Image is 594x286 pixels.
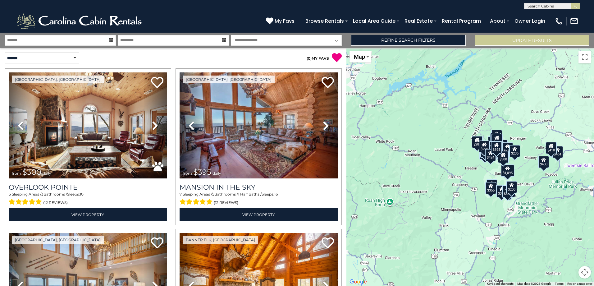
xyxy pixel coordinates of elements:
span: 3 [41,192,43,196]
img: thumbnail_163477009.jpeg [9,72,167,178]
a: [GEOGRAPHIC_DATA], [GEOGRAPHIC_DATA] [12,236,104,244]
span: My Favs [275,17,295,25]
a: Owner Login [511,16,548,26]
a: Rental Program [439,16,484,26]
div: $410 [546,142,557,154]
img: Google [348,278,368,286]
div: $285 [471,136,482,148]
div: Sleeping Areas / Bathrooms / Sleeps: [9,191,167,206]
span: 5 [212,192,214,196]
span: 0 [308,56,310,61]
div: $355 [485,182,496,194]
div: Sleeping Areas / Bathrooms / Sleeps: [180,191,338,206]
span: (12 reviews) [43,199,68,207]
button: Keyboard shortcuts [487,282,514,286]
button: Map camera controls [578,266,591,279]
div: $1,095 [501,164,514,177]
span: $395 [193,168,211,177]
span: from [12,171,21,176]
a: Mansion In The Sky [180,183,338,191]
span: 10 [80,192,84,196]
img: phone-regular-white.png [555,17,563,25]
a: Add to favorites [322,237,334,250]
div: $375 [496,185,507,197]
a: Report a map error [567,282,592,285]
div: $395 [491,141,502,154]
a: My Favs [266,17,296,25]
span: (12 reviews) [214,199,238,207]
a: View Property [180,208,338,221]
a: Banner Elk, [GEOGRAPHIC_DATA] [183,236,258,244]
span: daily [212,171,221,176]
span: $300 [22,168,41,177]
a: Local Area Guide [350,16,399,26]
a: Add to favorites [151,76,163,90]
a: (0)MY FAVS [307,56,329,61]
a: Refine Search Filters [351,35,465,46]
div: $235 [509,145,520,157]
div: $390 [491,134,503,146]
button: Change map style [350,51,371,62]
span: Map [354,53,365,60]
span: 7 [180,192,182,196]
div: $225 [486,179,497,192]
span: 5 [9,192,11,196]
div: $290 [479,141,490,153]
button: Toggle fullscreen view [578,51,591,63]
a: Add to favorites [151,237,163,250]
a: Open this area in Google Maps (opens a new window) [348,278,368,286]
a: About [487,16,509,26]
div: $424 [485,149,496,161]
span: daily [43,171,51,176]
img: White-1-2.png [16,12,144,30]
a: Add to favorites [322,76,334,90]
img: mail-regular-white.png [570,17,578,25]
div: $310 [490,133,501,145]
div: $325 [491,130,502,142]
a: [GEOGRAPHIC_DATA], [GEOGRAPHIC_DATA] [12,76,104,83]
div: $451 [552,146,563,158]
div: $200 [506,181,517,193]
div: $400 [538,156,549,168]
a: Terms [555,282,564,285]
div: $300 [497,151,509,163]
div: $430 [502,142,513,155]
span: Map data ©2025 Google [517,282,551,285]
a: Overlook Pointe [9,183,167,191]
button: Update Results [475,35,589,46]
div: $650 [479,147,490,160]
a: [GEOGRAPHIC_DATA], [GEOGRAPHIC_DATA] [183,76,275,83]
span: 1 Half Baths / [238,192,262,196]
img: thumbnail_163263808.jpeg [180,72,338,178]
span: 16 [274,192,278,196]
div: $350 [502,185,513,198]
a: Browse Rentals [302,16,347,26]
span: from [183,171,192,176]
a: Real Estate [401,16,436,26]
a: View Property [9,208,167,221]
span: ( ) [307,56,312,61]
